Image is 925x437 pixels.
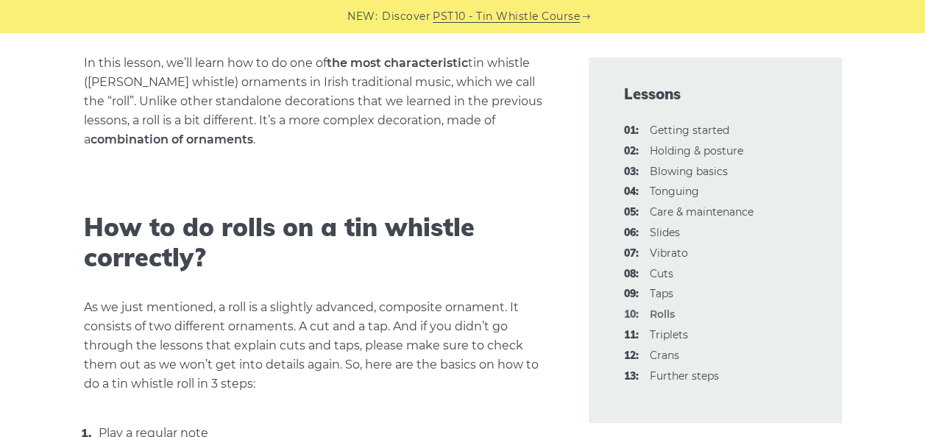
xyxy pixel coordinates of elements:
[650,328,688,341] a: 11:Triplets
[650,246,688,260] a: 07:Vibrato
[650,369,719,383] a: 13:Further steps
[84,213,553,273] h2: How to do rolls on a tin whistle correctly?
[327,56,468,70] strong: the most characteristic
[624,163,639,181] span: 03:
[650,308,675,321] strong: Rolls
[624,285,639,303] span: 09:
[84,54,553,149] p: In this lesson, we’ll learn how to do one of tin whistle ([PERSON_NAME] whistle) ornaments in Iri...
[624,84,807,104] span: Lessons
[650,124,729,137] a: 01:Getting started
[650,165,728,178] a: 03:Blowing basics
[624,327,639,344] span: 11:
[624,245,639,263] span: 07:
[624,347,639,365] span: 12:
[650,267,673,280] a: 08:Cuts
[91,132,253,146] strong: combination of ornaments
[650,144,743,157] a: 02:Holding & posture
[624,266,639,283] span: 08:
[624,204,639,221] span: 05:
[433,8,580,25] a: PST10 - Tin Whistle Course
[624,306,639,324] span: 10:
[650,226,680,239] a: 06:Slides
[650,287,673,300] a: 09:Taps
[84,298,553,394] p: As we just mentioned, a roll is a slightly advanced, composite ornament. It consists of two diffe...
[650,185,699,198] a: 04:Tonguing
[624,368,639,386] span: 13:
[382,8,430,25] span: Discover
[624,122,639,140] span: 01:
[624,143,639,160] span: 02:
[347,8,378,25] span: NEW:
[650,205,754,218] a: 05:Care & maintenance
[650,349,679,362] a: 12:Crans
[624,224,639,242] span: 06:
[624,183,639,201] span: 04:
